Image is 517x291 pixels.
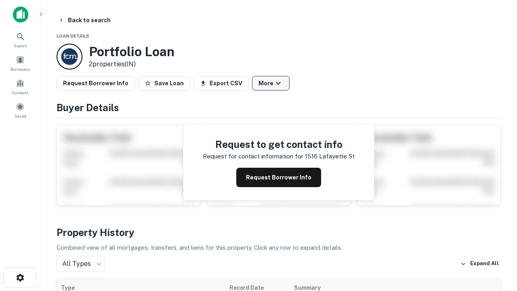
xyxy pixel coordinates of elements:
img: capitalize-icon.png [13,6,28,23]
span: Loan Details [57,34,89,38]
button: Expand All [458,258,501,270]
button: Export CSV [193,76,249,91]
span: Contacts [12,89,28,96]
button: More [252,76,290,91]
button: Request Borrower Info [236,168,321,187]
iframe: Chat Widget [477,226,517,265]
a: Search [2,29,38,51]
h4: Buyer Details [57,100,501,115]
a: Saved [2,99,38,121]
button: Save Loan [138,76,190,91]
a: Borrowers [2,52,38,74]
h4: Property History [57,225,501,240]
h3: Portfolio Loan [89,44,174,59]
button: Request Borrower Info [57,76,135,91]
h4: Request to get contact info [203,137,355,152]
span: Search [14,42,27,49]
p: Combined view of all mortgages, transfers, and liens for this property. Click any row to expand d... [57,243,501,253]
p: 2 properties (IN) [89,59,174,69]
span: Saved [15,113,26,119]
a: Contacts [2,76,38,97]
span: Borrowers [11,66,30,72]
div: All Types [57,256,105,272]
p: Request for contact information for [203,152,303,161]
button: Back to search [55,13,114,27]
p: 1516 lafayette st [305,152,355,161]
